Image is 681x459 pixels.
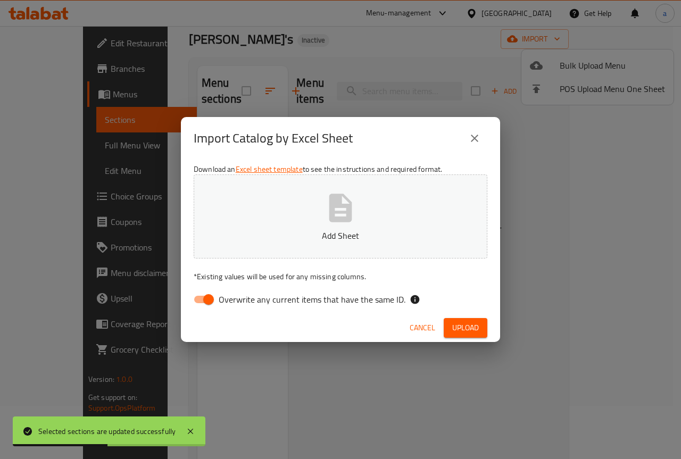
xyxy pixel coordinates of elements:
[405,318,439,338] button: Cancel
[181,160,500,314] div: Download an to see the instructions and required format.
[444,318,487,338] button: Upload
[219,293,405,306] span: Overwrite any current items that have the same ID.
[452,321,479,335] span: Upload
[194,174,487,258] button: Add Sheet
[410,321,435,335] span: Cancel
[410,294,420,305] svg: If the overwrite option isn't selected, then the items that match an existing ID will be ignored ...
[462,126,487,151] button: close
[194,271,487,282] p: Existing values will be used for any missing columns.
[38,425,176,437] div: Selected sections are updated successfully
[194,130,353,147] h2: Import Catalog by Excel Sheet
[210,229,471,242] p: Add Sheet
[236,162,303,176] a: Excel sheet template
